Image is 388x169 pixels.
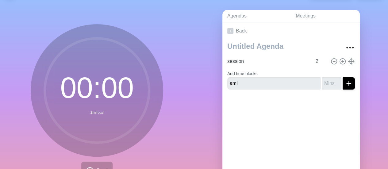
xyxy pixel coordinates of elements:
a: Back [222,22,360,40]
a: Meetings [291,10,360,22]
input: Mins [322,77,341,90]
button: More [344,41,356,54]
input: Mins [313,55,328,67]
a: Agendas [222,10,291,22]
input: Name [225,55,312,67]
input: Name [227,77,321,90]
label: Add time blocks [227,71,258,76]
